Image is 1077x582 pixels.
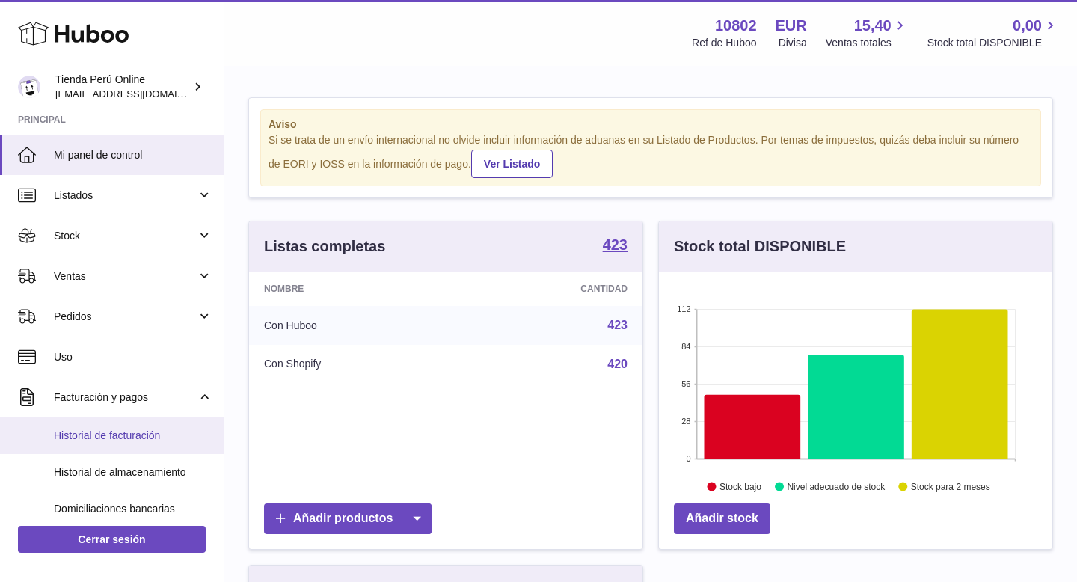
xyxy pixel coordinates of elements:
[18,76,40,98] img: contacto@tiendaperuonline.com
[607,319,628,331] a: 423
[249,306,458,345] td: Con Huboo
[776,16,807,36] strong: EUR
[715,16,757,36] strong: 10802
[1013,16,1042,36] span: 0,00
[603,237,628,255] a: 423
[826,16,909,50] a: 15,40 Ventas totales
[54,229,197,243] span: Stock
[54,465,212,480] span: Historial de almacenamiento
[686,454,690,463] text: 0
[54,502,212,516] span: Domiciliaciones bancarias
[54,390,197,405] span: Facturación y pagos
[269,133,1033,178] div: Si se trata de un envío internacional no olvide incluir información de aduanas en su Listado de P...
[787,481,886,491] text: Nivel adecuado de stock
[927,16,1059,50] a: 0,00 Stock total DISPONIBLE
[681,417,690,426] text: 28
[826,36,909,50] span: Ventas totales
[692,36,756,50] div: Ref de Huboo
[54,350,212,364] span: Uso
[911,481,990,491] text: Stock para 2 meses
[927,36,1059,50] span: Stock total DISPONIBLE
[249,272,458,306] th: Nombre
[779,36,807,50] div: Divisa
[264,503,432,534] a: Añadir productos
[719,481,761,491] text: Stock bajo
[55,73,190,101] div: Tienda Perú Online
[54,189,197,203] span: Listados
[471,150,553,178] a: Ver Listado
[674,503,770,534] a: Añadir stock
[54,148,212,162] span: Mi panel de control
[54,269,197,284] span: Ventas
[607,358,628,370] a: 420
[249,345,458,384] td: Con Shopify
[674,236,846,257] h3: Stock total DISPONIBLE
[55,88,220,99] span: [EMAIL_ADDRESS][DOMAIN_NAME]
[54,429,212,443] span: Historial de facturación
[18,526,206,553] a: Cerrar sesión
[677,304,690,313] text: 112
[269,117,1033,132] strong: Aviso
[681,379,690,388] text: 56
[458,272,642,306] th: Cantidad
[854,16,892,36] span: 15,40
[603,237,628,252] strong: 423
[264,236,385,257] h3: Listas completas
[681,342,690,351] text: 84
[54,310,197,324] span: Pedidos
